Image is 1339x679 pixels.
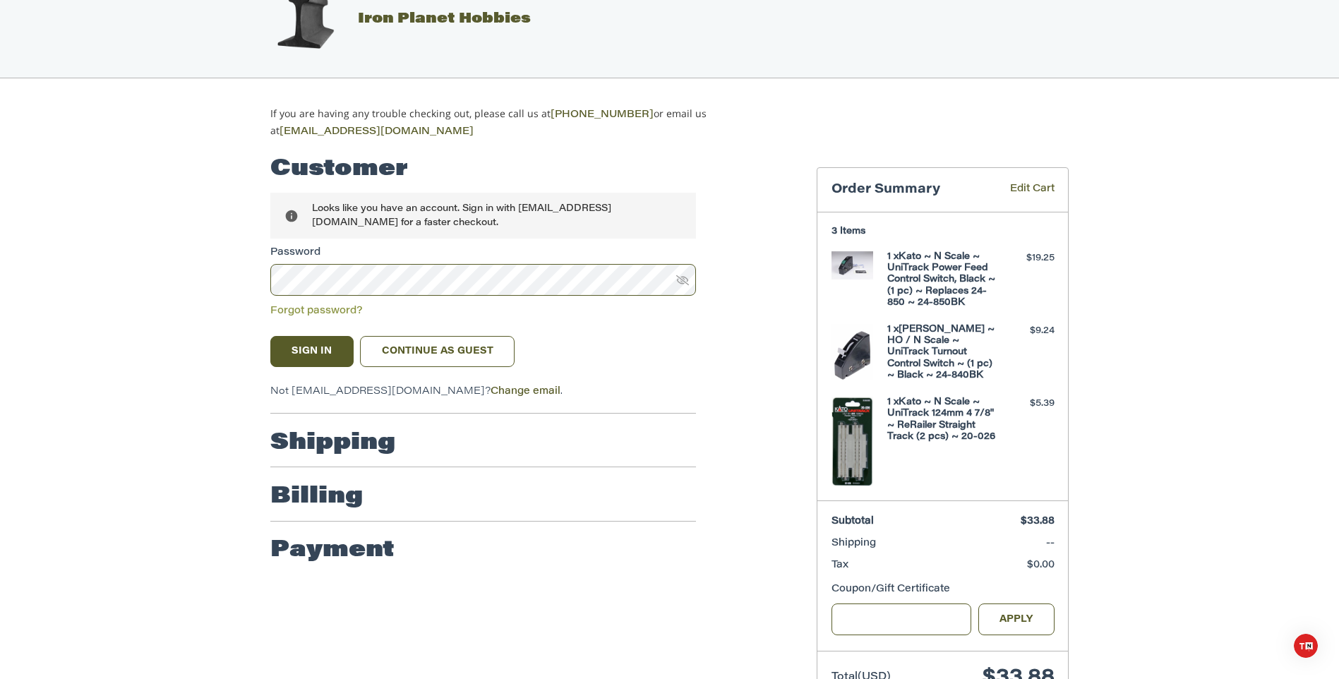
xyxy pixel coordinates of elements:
[270,155,408,184] h2: Customer
[1046,539,1055,548] span: --
[312,204,611,227] span: Looks like you have an account. Sign in with [EMAIL_ADDRESS][DOMAIN_NAME] for a faster checkout.
[999,397,1055,411] div: $5.39
[270,106,751,140] p: If you are having any trouble checking out, please call us at or email us at
[887,251,995,308] h4: 1 x Kato ~ N Scale ~ UniTrack Power Feed Control Switch, Black ~ (1 pc) ~ Replaces 24-850 ~ 24-850BK
[360,336,515,367] a: Continue as guest
[999,251,1055,265] div: $19.25
[990,182,1055,198] a: Edit Cart
[831,539,876,548] span: Shipping
[999,324,1055,338] div: $9.24
[270,429,395,457] h2: Shipping
[551,110,654,120] a: [PHONE_NUMBER]
[1021,517,1055,527] span: $33.88
[831,182,990,198] h3: Order Summary
[358,12,531,26] span: Iron Planet Hobbies
[887,324,995,381] h4: 1 x [PERSON_NAME] ~ HO / N Scale ~ UniTrack Turnout Control Switch ~ (1 pc) ~ Black ~ 24-840BK
[831,582,1055,597] div: Coupon/Gift Certificate
[978,603,1055,635] button: Apply
[491,387,560,397] a: Change email
[270,336,354,367] button: Sign In
[270,483,363,511] h2: Billing
[270,536,395,565] h2: Payment
[270,385,696,399] p: Not [EMAIL_ADDRESS][DOMAIN_NAME]? .
[256,12,531,26] a: Iron Planet Hobbies
[831,603,972,635] input: Gift Certificate or Coupon Code
[887,397,995,443] h4: 1 x Kato ~ N Scale ~ UniTrack 124mm 4 7/8" ~ ReRailer Straight Track (2 pcs) ~ 20-026
[270,246,696,260] label: Password
[831,226,1055,237] h3: 3 Items
[270,306,363,316] a: Forgot password?
[1027,560,1055,570] span: $0.00
[831,517,874,527] span: Subtotal
[831,560,848,570] span: Tax
[280,127,474,137] a: [EMAIL_ADDRESS][DOMAIN_NAME]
